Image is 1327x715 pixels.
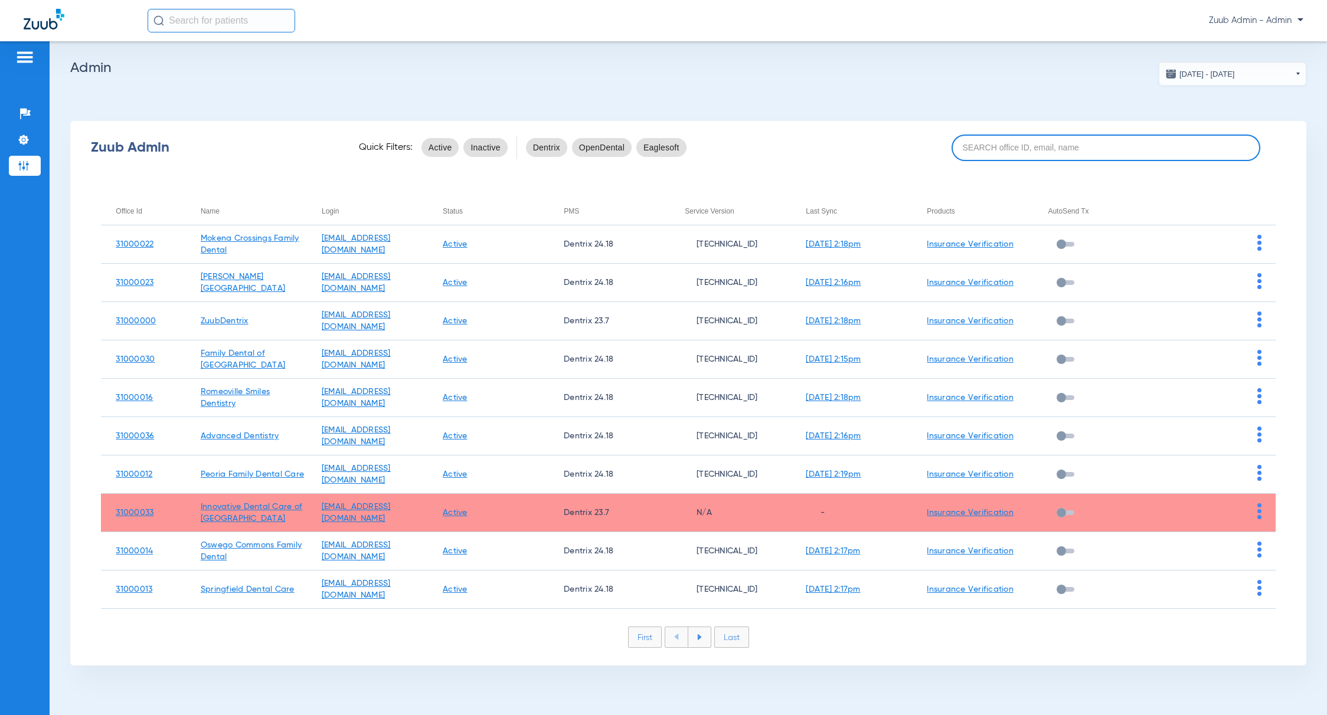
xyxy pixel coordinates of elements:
a: 31000023 [116,278,153,287]
a: Active [443,509,468,517]
li: Last [714,627,749,648]
a: 31000036 [116,432,154,440]
a: Oswego Commons Family Dental [201,541,302,561]
span: Dentrix [533,142,560,153]
input: Search for patients [148,9,295,32]
li: First [628,627,662,648]
td: [TECHNICAL_ID] [670,455,791,494]
span: Eaglesoft [643,142,679,153]
td: Dentrix 24.18 [549,340,670,379]
span: Zuub Admin - Admin [1209,15,1303,27]
a: Active [443,278,468,287]
a: [DATE] 2:16pm [806,278,861,287]
td: [TECHNICAL_ID] [670,264,791,302]
div: Service Version [685,205,734,218]
td: N/A [670,494,791,532]
div: AutoSend Tx [1048,205,1154,218]
a: Active [443,470,468,478]
span: OpenDental [579,142,625,153]
a: Active [443,393,468,402]
img: group-dot-blue.svg [1257,388,1261,404]
a: [DATE] 2:19pm [806,470,861,478]
img: Search Icon [153,15,164,26]
div: Office Id [116,205,142,218]
a: Active [443,355,468,363]
td: Dentrix 24.18 [549,455,670,494]
div: Name [201,205,307,218]
div: Status [443,205,549,218]
mat-chip-listbox: status-filters [421,136,508,159]
div: Status [443,205,463,218]
a: 31000016 [116,393,153,402]
td: Dentrix 24.18 [549,417,670,455]
input: SEARCH office ID, email, name [952,135,1261,161]
a: Insurance Verification [927,393,1014,402]
a: Insurance Verification [927,509,1014,517]
div: Last Sync [806,205,837,218]
a: Insurance Verification [927,317,1014,325]
a: Insurance Verification [927,470,1014,478]
img: arrow-left-blue.svg [674,634,679,640]
img: date.svg [1165,68,1177,80]
img: Zuub Logo [24,9,64,29]
td: Dentrix 24.18 [549,570,670,609]
td: [TECHNICAL_ID] [670,570,791,609]
td: Dentrix 24.18 [549,379,670,417]
a: [EMAIL_ADDRESS][DOMAIN_NAME] [322,503,391,523]
div: PMS [564,205,670,218]
img: group-dot-blue.svg [1257,503,1261,519]
a: [EMAIL_ADDRESS][DOMAIN_NAME] [322,464,391,484]
td: [TECHNICAL_ID] [670,225,791,264]
a: Innovative Dental Care of [GEOGRAPHIC_DATA] [201,503,302,523]
a: [EMAIL_ADDRESS][DOMAIN_NAME] [322,579,391,599]
img: group-dot-blue.svg [1257,235,1261,251]
a: Insurance Verification [927,278,1014,287]
td: Dentrix 24.18 [549,532,670,570]
a: Active [443,547,468,555]
a: [EMAIL_ADDRESS][DOMAIN_NAME] [322,273,391,293]
a: Active [443,432,468,440]
a: [EMAIL_ADDRESS][DOMAIN_NAME] [322,234,391,254]
a: [EMAIL_ADDRESS][DOMAIN_NAME] [322,541,391,561]
td: Dentrix 24.18 [549,264,670,302]
a: ZuubDentrix [201,317,249,325]
a: Active [443,240,468,248]
span: Active [429,142,452,153]
a: 31000000 [116,317,156,325]
a: [EMAIL_ADDRESS][DOMAIN_NAME] [322,388,391,408]
img: group-dot-blue.svg [1257,350,1261,366]
td: [TECHNICAL_ID] [670,340,791,379]
mat-chip-listbox: pms-filters [526,136,687,159]
span: Inactive [470,142,500,153]
img: arrow-right-blue.svg [697,634,702,640]
a: [DATE] 2:15pm [806,355,861,363]
a: Mokena Crossings Family Dental [201,234,299,254]
div: Zuub Admin [91,142,338,153]
a: Family Dental of [GEOGRAPHIC_DATA] [201,349,285,369]
div: Login [322,205,428,218]
a: Springfield Dental Care [201,585,295,593]
div: Login [322,205,339,218]
img: group-dot-blue.svg [1257,542,1261,557]
div: Office Id [116,205,186,218]
div: Service Version [685,205,791,218]
h2: Admin [70,62,1306,74]
a: Active [443,317,468,325]
a: Insurance Verification [927,547,1014,555]
a: [EMAIL_ADDRESS][DOMAIN_NAME] [322,311,391,331]
a: [DATE] 2:17pm [806,585,860,593]
a: [DATE] 2:18pm [806,317,861,325]
a: [EMAIL_ADDRESS][DOMAIN_NAME] [322,426,391,446]
a: [PERSON_NAME][GEOGRAPHIC_DATA] [201,273,285,293]
span: Quick Filters: [359,142,413,153]
a: 31000014 [116,547,153,555]
td: [TECHNICAL_ID] [670,379,791,417]
td: [TECHNICAL_ID] [670,532,791,570]
a: 31000012 [116,470,152,478]
img: group-dot-blue.svg [1257,311,1261,327]
img: group-dot-blue.svg [1257,273,1261,289]
a: Insurance Verification [927,240,1014,248]
a: Insurance Verification [927,432,1014,440]
div: PMS [564,205,579,218]
a: Romeoville Smiles Dentistry [201,388,270,408]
